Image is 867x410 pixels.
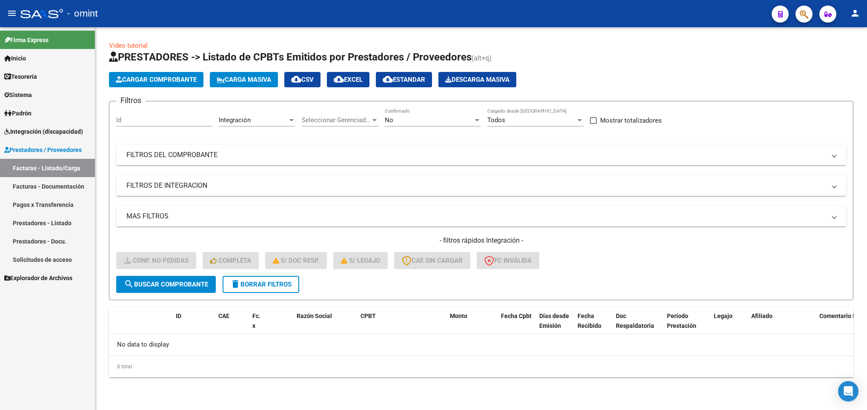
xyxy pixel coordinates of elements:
span: CPBT [361,313,376,319]
mat-expansion-panel-header: FILTROS DEL COMPROBANTE [116,145,846,165]
span: CAE SIN CARGAR [402,257,463,264]
datatable-header-cell: Doc Respaldatoria [612,307,664,344]
span: CSV [291,76,314,83]
span: - omint [67,4,98,23]
button: FC Inválida [477,252,539,269]
span: Período Prestación [667,313,696,329]
span: FC Inválida [484,257,532,264]
span: Afiliado [751,313,773,319]
span: Días desde Emisión [539,313,569,329]
button: CSV [284,72,320,87]
span: Padrón [4,109,31,118]
datatable-header-cell: CPBT [357,307,446,344]
mat-panel-title: FILTROS DEL COMPROBANTE [126,150,826,160]
span: Mostrar totalizadores [600,115,662,126]
a: Video tutorial [109,42,148,49]
span: Tesorería [4,72,37,81]
mat-expansion-panel-header: FILTROS DE INTEGRACION [116,175,846,196]
datatable-header-cell: Afiliado [748,307,816,344]
mat-panel-title: FILTROS DE INTEGRACION [126,181,826,190]
button: S/ legajo [333,252,388,269]
mat-icon: person [850,8,860,18]
span: S/ Doc Resp. [273,257,320,264]
button: Buscar Comprobante [116,276,216,293]
span: Inicio [4,54,26,63]
span: No [385,116,393,124]
span: Razón Social [297,313,332,319]
datatable-header-cell: Días desde Emisión [536,307,574,344]
mat-icon: menu [7,8,17,18]
button: Estandar [376,72,432,87]
span: Prestadores / Proveedores [4,145,82,155]
mat-panel-title: MAS FILTROS [126,212,826,221]
span: Todos [487,116,505,124]
button: CAE SIN CARGAR [394,252,470,269]
span: Estandar [383,76,425,83]
div: Open Intercom Messenger [838,381,858,401]
span: Carga Masiva [217,76,271,83]
span: Doc Respaldatoria [616,313,654,329]
datatable-header-cell: Legajo [710,307,735,344]
span: Explorador de Archivos [4,273,72,283]
mat-icon: cloud_download [383,74,393,84]
span: Firma Express [4,35,49,45]
span: CAE [218,313,229,319]
mat-icon: delete [230,279,240,289]
datatable-header-cell: Período Prestación [664,307,710,344]
app-download-masive: Descarga masiva de comprobantes (adjuntos) [438,72,516,87]
span: Cargar Comprobante [116,76,197,83]
span: EXCEL [334,76,363,83]
datatable-header-cell: Fecha Recibido [574,307,612,344]
datatable-header-cell: Fc. x [249,307,266,344]
mat-icon: cloud_download [334,74,344,84]
h3: Filtros [116,95,146,106]
datatable-header-cell: CAE [215,307,249,344]
mat-icon: search [124,279,134,289]
datatable-header-cell: Fecha Cpbt [498,307,536,344]
span: Completa [210,257,251,264]
h4: - filtros rápidos Integración - [116,236,846,245]
span: Integración (discapacidad) [4,127,83,136]
span: Fecha Cpbt [501,313,532,319]
span: Fecha Recibido [578,313,601,329]
span: (alt+q) [472,54,492,62]
button: Descarga Masiva [438,72,516,87]
button: Carga Masiva [210,72,278,87]
button: Conf. no pedidas [116,252,196,269]
span: Seleccionar Gerenciador [302,116,371,124]
span: Conf. no pedidas [124,257,189,264]
datatable-header-cell: Monto [446,307,498,344]
div: 0 total [109,356,853,377]
span: Monto [450,313,467,319]
mat-icon: cloud_download [291,74,301,84]
datatable-header-cell: ID [172,307,215,344]
button: EXCEL [327,72,369,87]
button: Cargar Comprobante [109,72,203,87]
span: Borrar Filtros [230,281,292,288]
span: Descarga Masiva [445,76,509,83]
datatable-header-cell: Razón Social [293,307,357,344]
span: Sistema [4,90,32,100]
button: S/ Doc Resp. [265,252,327,269]
div: No data to display [109,334,853,356]
span: PRESTADORES -> Listado de CPBTs Emitidos por Prestadores / Proveedores [109,51,472,63]
span: Integración [219,116,251,124]
button: Borrar Filtros [223,276,299,293]
span: Legajo [714,313,733,319]
span: Fc. x [252,313,260,329]
span: ID [176,313,181,319]
mat-expansion-panel-header: MAS FILTROS [116,206,846,227]
span: Buscar Comprobante [124,281,208,288]
span: S/ legajo [341,257,380,264]
button: Completa [203,252,259,269]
